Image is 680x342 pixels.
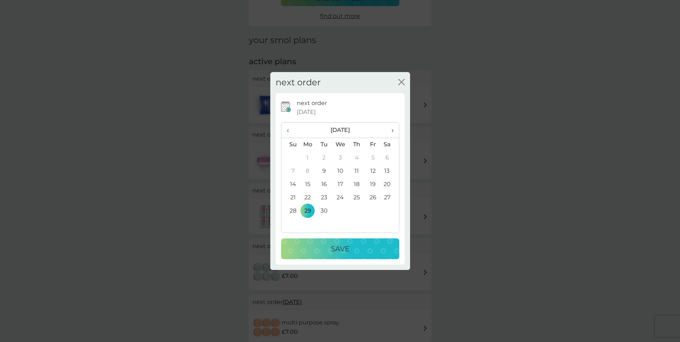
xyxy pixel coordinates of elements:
p: Save [331,243,349,255]
th: Th [348,138,365,151]
td: 18 [348,178,365,191]
td: 16 [316,178,332,191]
th: Fr [365,138,381,151]
td: 13 [381,165,399,178]
td: 21 [281,191,300,204]
td: 22 [300,191,316,204]
td: 25 [348,191,365,204]
button: close [398,79,405,86]
td: 19 [365,178,381,191]
td: 1 [300,151,316,165]
span: › [386,123,393,138]
td: 23 [316,191,332,204]
th: [DATE] [300,123,381,138]
th: Sa [381,138,399,151]
td: 11 [348,165,365,178]
td: 20 [381,178,399,191]
td: 6 [381,151,399,165]
td: 9 [316,165,332,178]
td: 10 [332,165,348,178]
th: Tu [316,138,332,151]
td: 28 [281,204,300,218]
h2: next order [276,77,321,88]
td: 4 [348,151,365,165]
th: Su [281,138,300,151]
td: 27 [381,191,399,204]
td: 12 [365,165,381,178]
td: 2 [316,151,332,165]
th: Mo [300,138,316,151]
th: We [332,138,348,151]
p: next order [297,99,327,108]
td: 29 [300,204,316,218]
td: 3 [332,151,348,165]
td: 8 [300,165,316,178]
button: Save [281,238,399,259]
td: 26 [365,191,381,204]
td: 15 [300,178,316,191]
td: 17 [332,178,348,191]
td: 5 [365,151,381,165]
td: 14 [281,178,300,191]
td: 24 [332,191,348,204]
span: [DATE] [297,108,316,117]
span: ‹ [287,123,294,138]
td: 7 [281,165,300,178]
td: 30 [316,204,332,218]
